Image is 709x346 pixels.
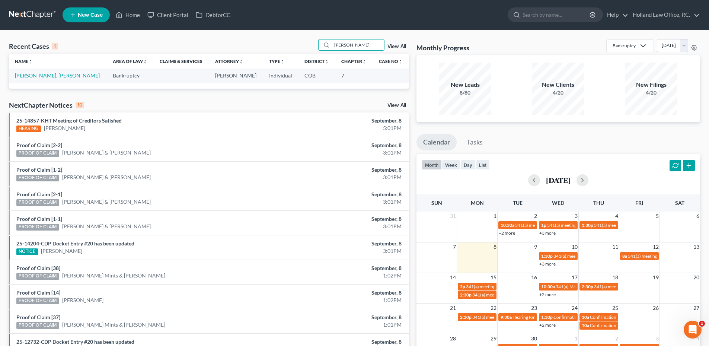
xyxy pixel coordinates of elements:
[15,58,33,64] a: Nameunfold_more
[215,58,243,64] a: Attorneyunfold_more
[52,43,58,50] div: 1
[452,242,457,251] span: 7
[571,273,578,282] span: 17
[539,261,556,267] a: +3 more
[278,149,402,156] div: 3:01PM
[499,230,515,236] a: +2 more
[460,160,476,170] button: day
[512,314,571,320] span: Hearing for [PERSON_NAME]
[515,222,626,228] span: 341(a) meeting for [PERSON_NAME] & [PERSON_NAME]
[541,284,555,289] span: 10:30a
[513,200,523,206] span: Tue
[532,80,584,89] div: New Clients
[699,321,705,327] span: 1
[582,284,593,289] span: 2:30p
[143,60,147,64] i: unfold_more
[431,200,442,206] span: Sun
[154,54,209,69] th: Claims & Services
[553,253,625,259] span: 341(a) meeting for [PERSON_NAME]
[652,304,660,312] span: 26
[78,12,103,18] span: New Case
[472,292,580,298] span: 341(a) meeting for [MEDICAL_DATA][PERSON_NAME]
[466,284,577,289] span: 341(a) meeting for [PERSON_NAME] & [PERSON_NAME]
[278,174,402,181] div: 3:01PM
[263,69,298,82] td: Individual
[16,314,60,320] a: Proof of Claim [37]
[582,222,593,228] span: 1:30p
[9,42,58,51] div: Recent Cases
[16,273,59,280] div: PROOF OF CLAIM
[332,39,384,50] input: Search by name...
[611,273,619,282] span: 18
[603,8,628,22] a: Help
[460,292,472,298] span: 2:30p
[144,8,192,22] a: Client Portal
[460,314,472,320] span: 2:30p
[16,248,38,255] div: NOTICE
[530,334,538,343] span: 30
[16,199,59,206] div: PROOF OF CLAIM
[556,284,628,289] span: 341(a) Meeting for [PERSON_NAME]
[684,321,702,339] iframe: Intercom live chat
[16,117,122,124] a: 25-14857-KHT Meeting of Creditors Satisfied
[192,8,234,22] a: DebtorCC
[387,103,406,108] a: View All
[62,321,165,328] a: [PERSON_NAME] Mints & [PERSON_NAME]
[41,247,82,255] a: [PERSON_NAME]
[16,216,62,222] a: Proof of Claim [1-1]
[62,223,151,230] a: [PERSON_NAME] & [PERSON_NAME]
[107,69,154,82] td: Bankruptcy
[530,273,538,282] span: 16
[629,8,700,22] a: Holland Law Office, P.C.
[416,43,469,52] h3: Monthly Progress
[278,296,402,304] div: 1:02PM
[341,58,367,64] a: Chapterunfold_more
[625,89,677,96] div: 4/20
[112,8,144,22] a: Home
[541,314,553,320] span: 1:30p
[696,212,700,220] span: 6
[493,242,497,251] span: 8
[693,273,700,282] span: 20
[278,289,402,296] div: September, 8
[582,323,589,328] span: 10a
[278,321,402,328] div: 1:01PM
[278,272,402,279] div: 1:02PM
[278,264,402,272] div: September, 8
[16,142,62,148] a: Proof of Claim [2-2]
[113,58,147,64] a: Area of Lawunfold_more
[439,89,491,96] div: 8/80
[278,191,402,198] div: September, 8
[442,160,460,170] button: week
[269,58,285,64] a: Typeunfold_more
[16,289,60,296] a: Proof of Claim [14]
[472,314,544,320] span: 341(a) meeting for [PERSON_NAME]
[460,134,489,150] a: Tasks
[239,60,243,64] i: unfold_more
[449,212,457,220] span: 31
[76,102,84,108] div: 10
[335,69,373,82] td: 7
[422,160,442,170] button: month
[493,212,497,220] span: 1
[278,314,402,321] div: September, 8
[278,240,402,247] div: September, 8
[539,322,556,328] a: +2 more
[501,222,514,228] span: 10:30a
[44,124,85,132] a: [PERSON_NAME]
[9,101,84,109] div: NextChapter Notices
[62,296,103,304] a: [PERSON_NAME]
[574,212,578,220] span: 3
[574,334,578,343] span: 1
[298,69,335,82] td: COB
[278,124,402,132] div: 5:01PM
[541,253,553,259] span: 1:30p
[530,304,538,312] span: 23
[611,304,619,312] span: 25
[278,117,402,124] div: September, 8
[460,284,465,289] span: 2p
[490,304,497,312] span: 22
[449,273,457,282] span: 14
[622,253,627,259] span: 8a
[532,89,584,96] div: 4/20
